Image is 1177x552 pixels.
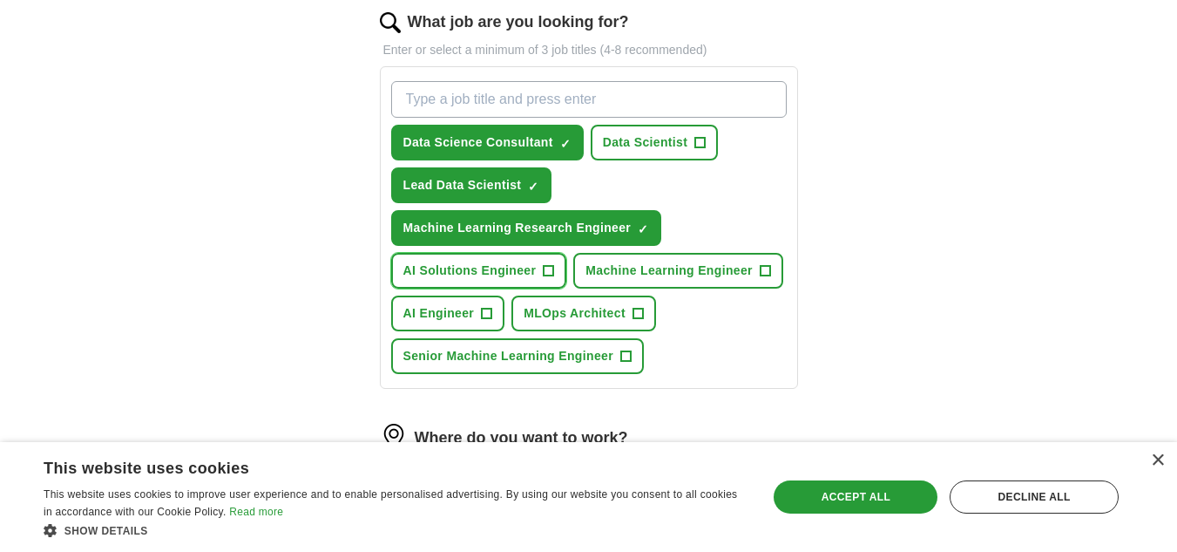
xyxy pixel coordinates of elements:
[511,296,656,331] button: MLOps Architect
[391,338,644,374] button: Senior Machine Learning Engineer
[391,253,567,289] button: AI Solutions Engineer
[403,219,632,237] span: Machine Learning Research Engineer
[44,488,737,518] span: This website uses cookies to improve user experience and to enable personalised advertising. By u...
[391,210,662,246] button: Machine Learning Research Engineer✓
[403,176,522,194] span: Lead Data Scientist
[638,222,648,236] span: ✓
[950,480,1119,514] div: Decline all
[1151,454,1164,467] div: Close
[560,137,571,151] span: ✓
[380,12,401,33] img: search.png
[391,296,505,331] button: AI Engineer
[585,262,753,280] span: Machine Learning Engineer
[528,180,538,194] span: ✓
[403,262,537,280] span: AI Solutions Engineer
[64,525,148,537] span: Show details
[603,133,688,152] span: Data Scientist
[524,304,626,323] span: MLOps Architect
[408,10,629,34] label: What job are you looking for?
[229,506,283,518] a: Read more, opens a new window
[44,521,747,539] div: Show details
[380,41,798,59] p: Enter or select a minimum of 3 job titles (4-8 recommended)
[403,304,475,323] span: AI Engineer
[391,167,552,203] button: Lead Data Scientist✓
[591,125,719,160] button: Data Scientist
[403,347,613,365] span: Senior Machine Learning Engineer
[391,125,584,160] button: Data Science Consultant✓
[573,253,783,289] button: Machine Learning Engineer
[403,133,553,152] span: Data Science Consultant
[44,453,703,479] div: This website uses cookies
[415,426,628,450] label: Where do you want to work?
[380,424,408,452] img: location.png
[774,480,937,514] div: Accept all
[391,81,787,118] input: Type a job title and press enter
